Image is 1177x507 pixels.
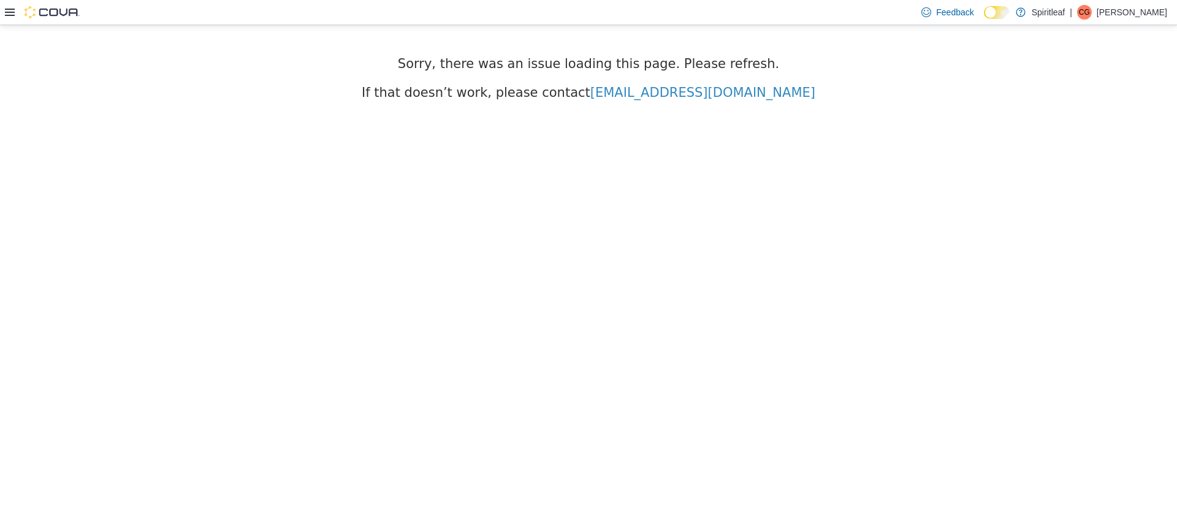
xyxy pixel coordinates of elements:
[1070,5,1072,20] p: |
[984,6,1010,19] input: Dark Mode
[1077,5,1092,20] div: Clayton G
[984,19,985,20] span: Dark Mode
[1079,5,1090,20] span: CG
[25,6,80,18] img: Cova
[1032,5,1065,20] p: Spiritleaf
[936,6,973,18] span: Feedback
[1097,5,1167,20] p: [PERSON_NAME]
[590,60,815,75] a: [EMAIL_ADDRESS][DOMAIN_NAME]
